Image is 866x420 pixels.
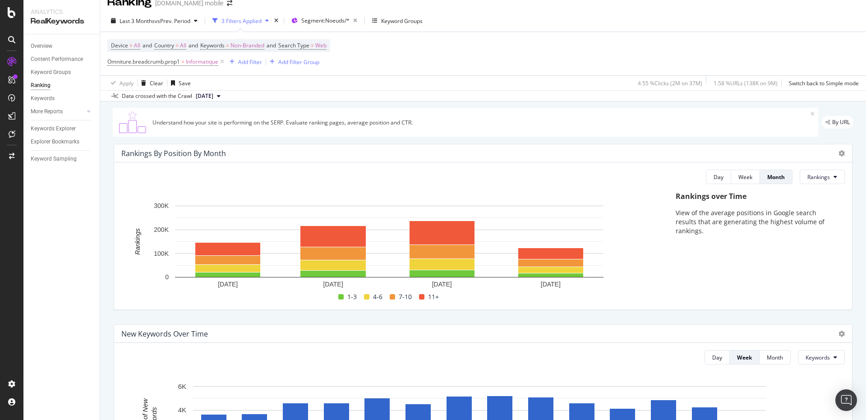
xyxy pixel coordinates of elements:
div: Keywords [31,94,55,103]
button: [DATE] [192,91,224,102]
span: = [181,58,184,65]
a: More Reports [31,107,84,116]
span: Last 3 Months [120,17,155,25]
div: Analytics [31,7,92,16]
a: Keyword Groups [31,68,93,77]
span: Search Type [278,42,309,49]
div: Keyword Groups [31,68,71,77]
div: Save [179,79,191,87]
span: All [180,39,186,52]
text: [DATE] [218,281,238,288]
span: Informatique [186,55,218,68]
span: = [129,42,133,49]
div: Clear [150,79,163,87]
div: Apply [120,79,134,87]
div: Week [737,354,752,361]
button: Add Filter Group [266,56,319,67]
p: View of the average positions in Google search results that are generating the highest volume of ... [676,208,836,235]
button: Segment:Noeuds/* [288,14,361,28]
div: Keywords Explorer [31,124,76,134]
span: By URL [832,120,850,125]
button: Rankings [800,170,845,184]
div: Keyword Groups [381,17,423,25]
span: 11+ [428,291,439,302]
button: Add Filter [226,56,262,67]
span: 2025 Sep. 1st [196,92,213,100]
button: Month [760,170,792,184]
div: Month [767,354,783,361]
span: Country [154,42,174,49]
div: Understand how your site is performing on the SERP. Evaluate ranking pages, average position and ... [152,119,811,126]
span: 7-10 [399,291,412,302]
div: RealKeywords [31,16,92,27]
text: 300K [154,203,169,210]
div: Switch back to Simple mode [789,79,859,87]
text: [DATE] [432,281,452,288]
span: 1-3 [347,291,357,302]
svg: A chart. [121,201,657,291]
div: Content Performance [31,55,83,64]
div: Rankings over Time [676,191,836,202]
button: Switch back to Simple mode [785,76,859,90]
span: = [311,42,314,49]
div: Keyword Sampling [31,154,77,164]
a: Keywords [31,94,93,103]
div: Add Filter Group [278,58,319,66]
div: 1.58 % URLs ( 138K on 9M ) [714,79,778,87]
button: Week [731,170,760,184]
div: Explorer Bookmarks [31,137,79,147]
span: and [189,42,198,49]
span: vs Prev. Period [155,17,190,25]
div: times [272,16,280,25]
button: Keyword Groups [369,14,426,28]
div: New Keywords Over Time [121,329,208,338]
div: 4.55 % Clicks ( 2M on 37M ) [638,79,702,87]
div: Month [767,173,785,181]
text: 200K [154,226,169,233]
img: C0S+odjvPe+dCwPhcw0W2jU4KOcefU0IcxbkVEfgJ6Ft4vBgsVVQAAAABJRU5ErkJggg== [116,111,149,133]
span: = [175,42,179,49]
button: Day [705,350,730,365]
a: Keywords Explorer [31,124,93,134]
span: and [267,42,276,49]
span: Web [315,39,327,52]
button: Keywords [798,350,845,365]
text: 0 [165,274,169,281]
div: Data crossed with the Crawl [122,92,192,100]
a: Explorer Bookmarks [31,137,93,147]
div: Overview [31,42,52,51]
div: legacy label [822,116,853,129]
a: Overview [31,42,93,51]
div: Rankings By Position By Month [121,149,226,158]
button: Month [760,350,791,365]
span: Non-Branded [230,39,264,52]
div: Day [712,354,722,361]
span: Device [111,42,128,49]
button: Week [730,350,760,365]
button: Save [167,76,191,90]
a: Keyword Sampling [31,154,93,164]
div: More Reports [31,107,63,116]
span: Keywords [806,354,830,361]
div: Week [738,173,752,181]
span: All [134,39,140,52]
div: 3 Filters Applied [221,17,262,25]
a: Ranking [31,81,93,90]
div: Ranking [31,81,51,90]
span: Keywords [200,42,225,49]
div: Open Intercom Messenger [835,389,857,411]
div: Add Filter [238,58,262,66]
a: Content Performance [31,55,93,64]
span: Rankings [807,173,830,181]
button: 3 Filters Applied [209,14,272,28]
text: 100K [154,250,169,257]
span: 4-6 [373,291,382,302]
text: 6K [178,383,186,390]
text: Rankings [134,229,141,255]
span: Segment: Noeuds/* [301,17,350,24]
text: [DATE] [541,281,561,288]
text: [DATE] [323,281,343,288]
div: Day [714,173,723,181]
span: and [143,42,152,49]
